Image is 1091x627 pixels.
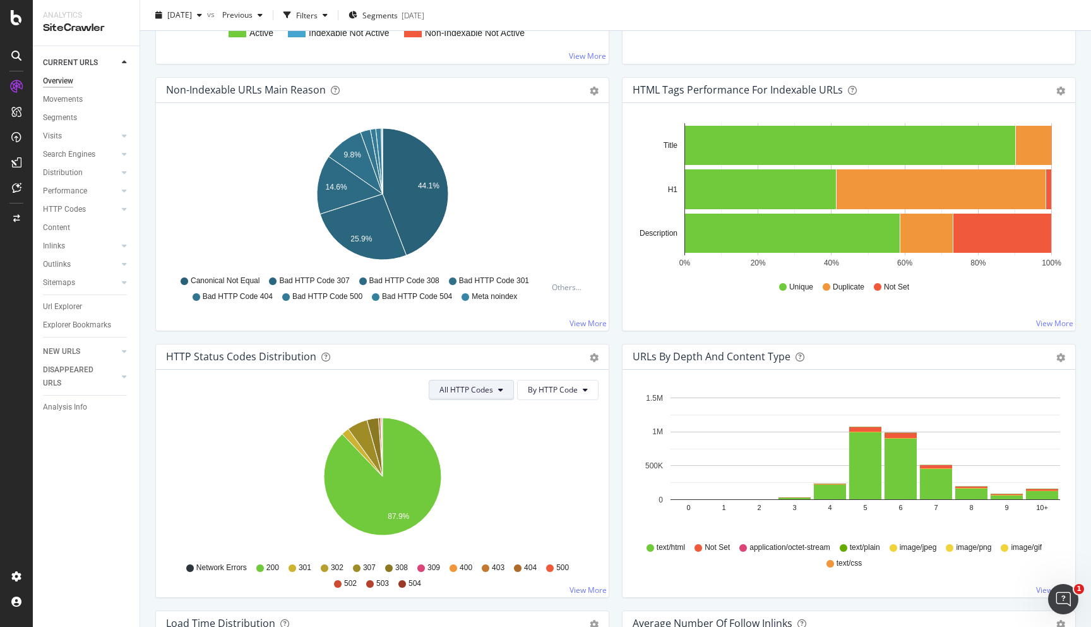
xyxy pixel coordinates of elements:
[43,319,131,332] a: Explorer Bookmarks
[552,282,587,293] div: Others...
[884,282,909,293] span: Not Set
[43,185,118,198] a: Performance
[459,276,529,286] span: Bad HTTP Code 301
[43,75,73,88] div: Overview
[279,276,349,286] span: Bad HTTP Code 307
[590,87,599,95] div: gear
[43,240,65,253] div: Inlinks
[266,563,279,573] span: 200
[43,56,98,70] div: CURRENT URLS
[751,259,766,267] text: 20%
[43,148,118,161] a: Search Engines
[43,148,95,161] div: Search Engines
[1074,584,1084,594] span: 1
[369,276,439,286] span: Bad HTTP Code 308
[757,504,761,511] text: 2
[388,512,409,521] text: 87.9%
[1056,87,1065,95] div: gear
[668,185,678,194] text: H1
[166,350,316,363] div: HTTP Status Codes Distribution
[382,291,452,302] span: Bad HTTP Code 504
[166,410,599,557] svg: A chart.
[207,8,217,19] span: vs
[837,558,862,569] span: text/css
[43,185,87,198] div: Performance
[402,9,424,20] div: [DATE]
[1036,585,1073,595] a: View More
[970,259,986,267] text: 80%
[43,166,118,180] a: Distribution
[363,563,376,573] span: 307
[1056,353,1065,362] div: gear
[705,542,730,553] span: Not Set
[43,166,83,180] div: Distribution
[900,542,937,553] span: image/jpeg
[292,291,362,302] span: Bad HTTP Code 500
[569,585,607,595] a: View More
[43,276,118,289] a: Sitemaps
[43,319,111,332] div: Explorer Bookmarks
[299,563,311,573] span: 301
[646,394,663,403] text: 1.5M
[362,9,398,20] span: Segments
[633,123,1065,270] svg: A chart.
[43,21,129,35] div: SiteCrawler
[897,259,912,267] text: 60%
[43,93,131,106] a: Movements
[43,221,131,234] a: Content
[749,542,830,553] span: application/octet-stream
[43,276,75,289] div: Sitemaps
[167,9,192,20] span: 2025 Sep. 20th
[150,5,207,25] button: [DATE]
[722,504,725,511] text: 1
[43,75,131,88] a: Overview
[792,504,796,511] text: 3
[492,563,504,573] span: 403
[350,234,372,243] text: 25.9%
[43,363,118,390] a: DISAPPEARED URLS
[249,28,273,38] text: Active
[1036,504,1048,511] text: 10+
[43,258,118,271] a: Outlinks
[633,390,1065,537] svg: A chart.
[43,401,87,414] div: Analysis Info
[427,563,440,573] span: 309
[203,291,273,302] span: Bad HTTP Code 404
[956,542,991,553] span: image/png
[828,504,832,511] text: 4
[43,363,107,390] div: DISAPPEARED URLS
[43,345,80,358] div: NEW URLS
[556,563,569,573] span: 500
[395,563,408,573] span: 308
[934,504,938,511] text: 7
[43,300,131,313] a: Url Explorer
[418,181,439,190] text: 44.1%
[166,123,599,270] svg: A chart.
[429,380,514,400] button: All HTTP Codes
[425,28,525,38] text: Non-Indexable Not Active
[43,258,71,271] div: Outlinks
[344,578,357,589] span: 502
[590,353,599,362] div: gear
[969,504,973,511] text: 8
[833,282,864,293] span: Duplicate
[517,380,599,400] button: By HTTP Code
[1048,584,1078,614] iframe: Intercom live chat
[789,282,813,293] span: Unique
[217,5,268,25] button: Previous
[43,111,77,125] div: Segments
[439,384,493,395] span: All HTTP Codes
[344,150,362,159] text: 9.8%
[1036,318,1073,329] a: View More
[43,345,118,358] a: NEW URLS
[645,461,663,470] text: 500K
[898,504,902,511] text: 6
[659,496,663,504] text: 0
[633,83,843,96] div: HTML Tags Performance for Indexable URLs
[528,384,578,395] span: By HTTP Code
[343,5,429,25] button: Segments[DATE]
[460,563,472,573] span: 400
